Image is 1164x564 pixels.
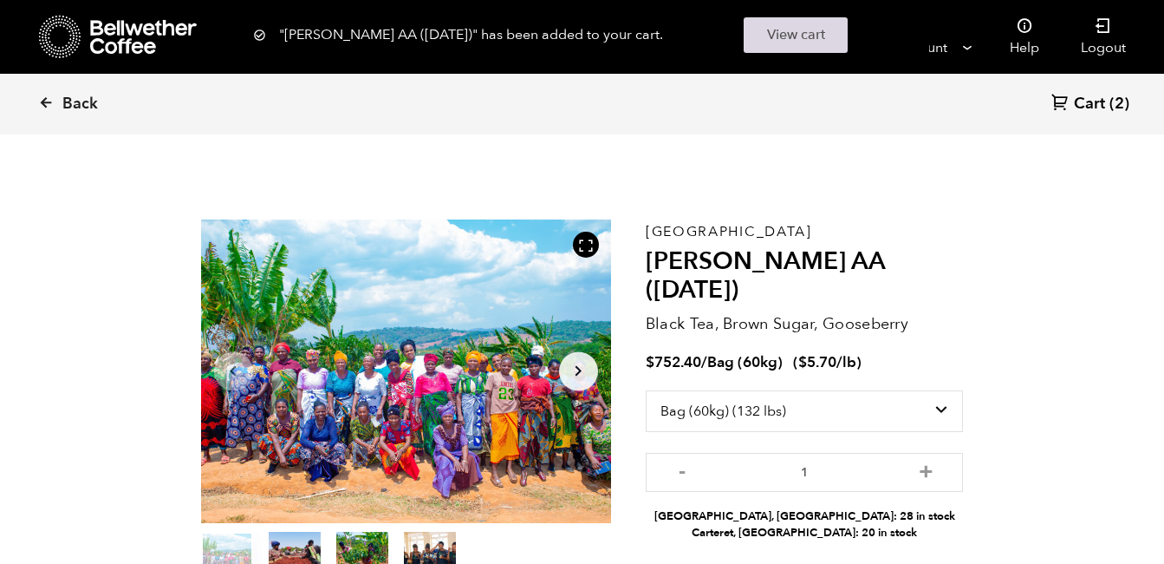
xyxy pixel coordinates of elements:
[646,525,964,541] li: Carteret, [GEOGRAPHIC_DATA]: 20 in stock
[62,94,98,115] span: Back
[646,508,964,525] li: [GEOGRAPHIC_DATA], [GEOGRAPHIC_DATA]: 28 in stock
[646,247,964,305] h2: [PERSON_NAME] AA ([DATE])
[793,352,862,372] span: ( )
[798,352,807,372] span: $
[646,312,964,336] p: Black Tea, Brown Sugar, Gooseberry
[744,17,848,53] a: View cart
[646,352,701,372] bdi: 752.40
[1109,94,1129,115] span: (2)
[672,462,693,479] button: -
[836,352,856,372] span: /lb
[915,462,937,479] button: +
[798,352,836,372] bdi: 5.70
[701,352,707,372] span: /
[646,352,654,372] span: $
[707,352,783,372] span: Bag (60kg)
[253,17,912,53] div: "[PERSON_NAME] AA ([DATE])" has been added to your cart.
[1074,94,1105,115] span: Cart
[1051,93,1129,116] a: Cart (2)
